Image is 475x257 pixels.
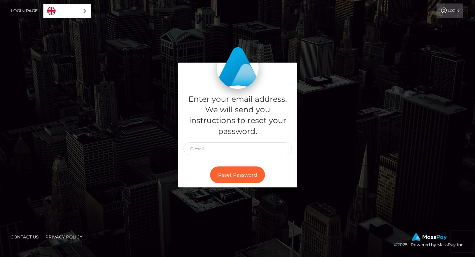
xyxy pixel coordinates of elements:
[11,3,38,18] a: Login Page
[44,5,91,17] a: English
[217,47,259,89] img: MassPay Login
[43,4,91,18] div: Language
[210,166,265,184] button: Reset Password
[43,231,85,242] a: Privacy Policy
[183,142,292,155] input: E-mail...
[412,233,447,241] img: MassPay
[43,4,91,18] aside: Language selected: English
[394,233,470,249] div: © 2025 , Powered by MassPay Inc.
[8,231,41,242] a: Contact Us
[183,94,292,137] h5: Enter your email address. We will send you instructions to reset your password.
[437,3,463,18] a: Login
